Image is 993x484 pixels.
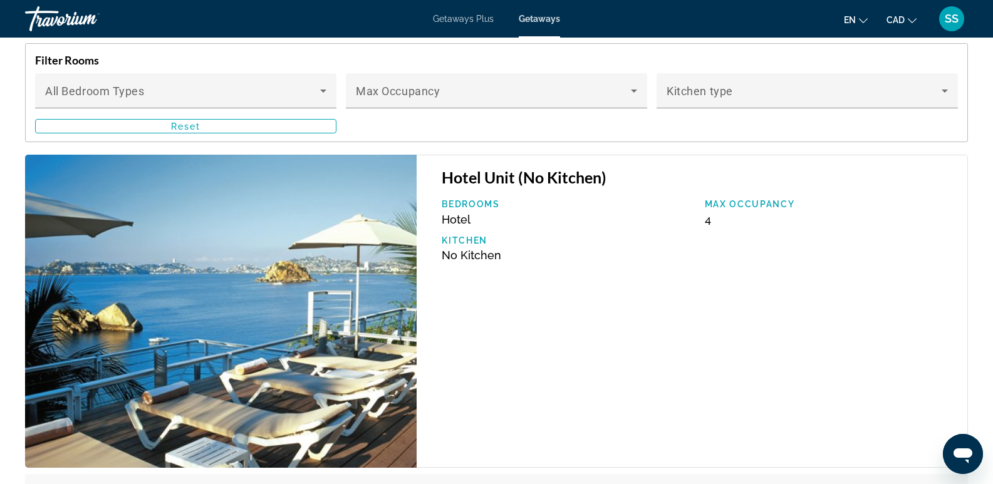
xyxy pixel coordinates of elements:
span: Reset [171,121,201,131]
p: Bedrooms [442,199,692,209]
h3: Hotel Unit (No Kitchen) [442,168,955,187]
button: Change currency [886,11,917,29]
iframe: Button to launch messaging window [943,434,983,474]
button: Reset [35,119,336,133]
img: 6794E01L.jpg [25,155,417,468]
span: 4 [705,213,711,226]
a: Getaways [519,14,560,24]
button: Change language [844,11,868,29]
h4: Filter Rooms [35,53,958,67]
span: No Kitchen [442,249,501,262]
a: Getaways Plus [433,14,494,24]
span: SS [945,13,959,25]
span: Kitchen type [667,85,733,98]
span: All Bedroom Types [45,85,145,98]
span: Hotel [442,213,471,226]
span: en [844,15,856,25]
span: Max Occupancy [356,85,440,98]
button: User Menu [935,6,968,32]
span: CAD [886,15,905,25]
p: Kitchen [442,235,692,245]
p: Max Occupancy [705,199,955,209]
a: Travorium [25,3,150,35]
